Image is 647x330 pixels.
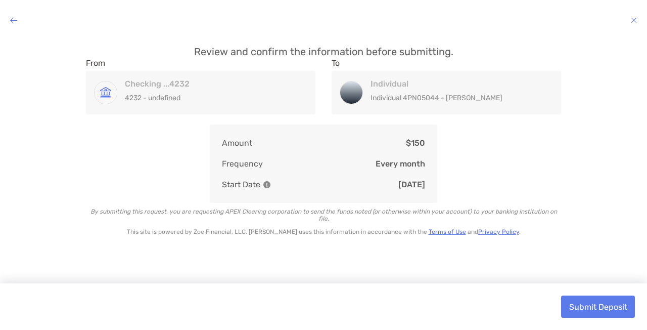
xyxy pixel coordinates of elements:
[222,137,252,149] p: Amount
[222,157,263,170] p: Frequency
[222,178,270,191] p: Start Date
[86,46,561,58] p: Review and confirm the information before submitting.
[340,81,362,104] img: Individual
[371,79,542,89] h4: Individual
[86,58,105,68] label: From
[406,137,425,149] p: $150
[95,81,117,104] img: Checking ...4232
[263,181,270,188] img: Information Icon
[125,92,296,104] p: 4232 - undefined
[398,178,425,191] p: [DATE]
[86,228,561,235] p: This site is powered by Zoe Financial, LLC. [PERSON_NAME] uses this information in accordance wit...
[429,228,466,235] a: Terms of Use
[478,228,519,235] a: Privacy Policy
[332,58,340,68] label: To
[376,157,425,170] p: Every month
[371,92,542,104] p: Individual 4PN05044 - [PERSON_NAME]
[86,208,561,222] p: By submitting this request, you are requesting APEX Clearing corporation to send the funds noted ...
[125,79,296,89] h4: Checking ...4232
